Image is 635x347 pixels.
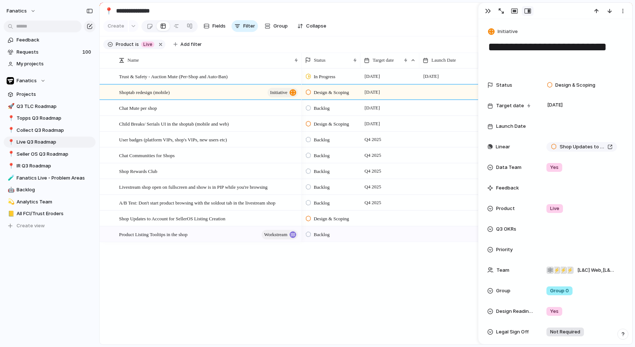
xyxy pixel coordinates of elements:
span: Create view [17,222,45,229]
span: [DATE] [363,104,382,112]
div: 🧪 [8,174,13,182]
span: Trust & Safety - Auction Mute (Per-Shop and Auto-Ban) [119,72,227,80]
a: 📍Topps Q3 Roadmap [4,113,96,124]
span: Shop Rewards Club [119,167,157,175]
a: 📒All FCI/Trust Eroders [4,208,96,219]
a: 🧪Fanatics Live - Problem Areas [4,173,96,184]
span: Topps Q3 Roadmap [17,115,93,122]
span: 100 [82,48,93,56]
div: 📍IR Q3 Roadmap [4,160,96,171]
span: Fields [212,22,226,30]
span: IR Q3 Roadmap [17,162,93,170]
span: Group 0 [550,287,569,294]
button: Add filter [169,39,206,50]
span: My projects [17,60,93,68]
button: initiative [268,88,298,97]
div: 🤖 [8,186,13,194]
span: Design & Scoping [314,215,349,223]
span: Status [314,57,326,64]
a: 🤖Backlog [4,184,96,195]
span: Product Listing Tooltips in the shop [119,230,187,238]
button: 🧪 [7,174,14,182]
div: 🚀 [8,102,13,111]
button: 🚀 [7,103,14,110]
span: Q4 2025 [363,198,383,207]
span: Yes [550,164,559,171]
span: Q3 OKRs [496,225,516,233]
span: In Progress [314,73,336,80]
span: Q4 2025 [363,167,383,176]
span: Product [116,41,134,48]
span: Target date [373,57,394,64]
div: 📍 [8,138,13,147]
span: fanatics [7,7,27,15]
span: workstream [264,229,287,240]
button: Collapse [294,20,329,32]
span: Chat Communities for Shops [119,151,175,159]
span: Backlog [314,152,330,159]
span: Backlog [314,184,330,191]
span: Group [496,287,510,294]
span: Requests [17,48,80,56]
button: Initiative [487,26,520,37]
span: Feedback [496,184,519,192]
a: Requests100 [4,47,96,58]
div: 📍 [8,150,13,158]
a: Projects [4,89,96,100]
span: Launch Date [431,57,456,64]
span: [DATE] [363,72,382,81]
button: workstream [262,230,298,239]
span: Add filter [180,41,202,48]
span: Backlog [314,136,330,144]
span: Team [496,267,509,274]
span: Q3 TLC Roadmap [17,103,93,110]
span: Shop Updates to Account for SellerOS Listing Creation [560,143,604,151]
span: Collect Q3 Roadmap [17,127,93,134]
button: 📍 [7,115,14,122]
span: A/B Test: Don't start product browsing with the soldout tab in the livestream shop [119,198,275,207]
button: 📍 [7,151,14,158]
a: 🚀Q3 TLC Roadmap [4,101,96,112]
span: Backlog [17,186,93,194]
div: 🕸 [546,267,554,274]
a: 💫Analytics Team [4,196,96,207]
span: Fanatics [17,77,37,84]
a: 📍Collect Q3 Roadmap [4,125,96,136]
span: Q4 2025 [363,135,383,144]
span: Design Readiness [496,308,534,315]
span: Collapse [306,22,326,30]
span: [DATE] [363,88,382,97]
button: Group [261,20,291,32]
button: 📍 [103,5,115,17]
span: [DATE] [421,72,441,81]
span: Chat Mute per shop [119,104,157,112]
span: All FCI/Trust Eroders [17,210,93,217]
button: Fields [201,20,229,32]
span: Live Q3 Roadmap [17,138,93,146]
button: Fanatics [4,75,96,86]
button: fanatics [3,5,40,17]
span: Livestream shop open on fullscreen and show is in PIP while you're browsing [119,182,268,191]
span: Backlog [314,231,330,238]
button: 📍 [7,138,14,146]
a: Feedback [4,35,96,46]
span: Legal Sign Off [496,328,529,336]
button: 🤖 [7,186,14,194]
span: Name [128,57,139,64]
span: Design & Scoping [314,89,349,96]
a: 📍Seller OS Q3 Roadmap [4,149,96,160]
span: Priority [496,246,513,253]
span: Product [496,205,515,212]
button: 📍 [7,162,14,170]
span: Q4 2025 [363,151,383,160]
button: 📍 [7,127,14,134]
div: 📍Live Q3 Roadmap [4,137,96,148]
span: Design & Scoping [555,82,595,89]
span: Initiative [498,28,518,35]
a: Shop Updates to Account for SellerOS Listing Creation [546,142,617,152]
